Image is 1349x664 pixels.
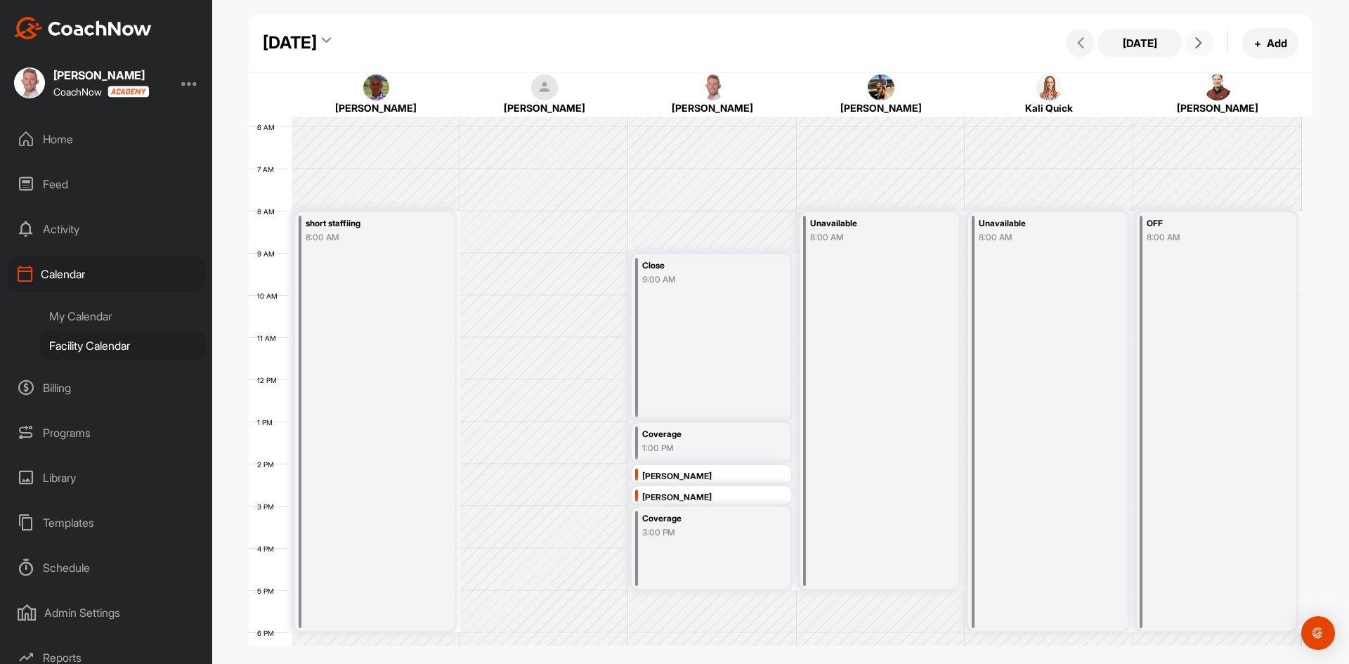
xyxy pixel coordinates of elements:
[39,331,206,360] div: Facility Calendar
[8,595,206,630] div: Admin Settings
[8,505,206,540] div: Templates
[8,167,206,202] div: Feed
[306,231,428,244] div: 8:00 AM
[8,256,206,292] div: Calendar
[249,292,292,300] div: 10 AM
[53,70,149,81] div: [PERSON_NAME]
[979,231,1101,244] div: 8:00 AM
[307,100,445,115] div: [PERSON_NAME]
[1242,28,1298,58] button: +Add
[8,415,206,450] div: Programs
[249,587,288,595] div: 5 PM
[306,216,428,232] div: short staffiing
[249,376,291,384] div: 12 PM
[644,100,782,115] div: [PERSON_NAME]
[531,74,558,101] img: square_default-ef6cabf814de5a2bf16c804365e32c732080f9872bdf737d349900a9daf73cf9.png
[363,74,390,101] img: square_995310b67c6d69ec776f0b559f876709.jpg
[107,86,149,98] img: CoachNow acadmey
[53,86,149,98] div: CoachNow
[249,418,287,427] div: 1 PM
[642,442,764,455] div: 1:00 PM
[642,511,764,527] div: Coverage
[249,123,289,131] div: 6 AM
[249,545,288,553] div: 4 PM
[1147,231,1269,244] div: 8:00 AM
[980,100,1119,115] div: Kali Quick
[8,460,206,495] div: Library
[642,258,764,274] div: Close
[1204,74,1231,101] img: square_0caa4cd83494f325f7d1a35bb6b8cfc9.jpg
[810,231,932,244] div: 8:00 AM
[642,273,764,286] div: 9:00 AM
[8,550,206,585] div: Schedule
[249,207,289,216] div: 8 AM
[8,370,206,405] div: Billing
[8,211,206,247] div: Activity
[14,17,152,39] img: CoachNow
[979,216,1101,232] div: Unavailable
[642,490,764,506] div: [PERSON_NAME]
[14,67,45,98] img: square_105326042753a73622d7c91f93191a46.jpg
[1301,616,1335,650] div: Open Intercom Messenger
[8,122,206,157] div: Home
[263,30,317,56] div: [DATE]
[249,165,288,174] div: 7 AM
[868,74,894,101] img: square_167a8190381aa8fe820305d4fb9b9232.jpg
[249,502,288,511] div: 3 PM
[249,334,290,342] div: 11 AM
[810,216,932,232] div: Unavailable
[700,74,726,101] img: square_105326042753a73622d7c91f93191a46.jpg
[1147,216,1269,232] div: OFF
[249,460,288,469] div: 2 PM
[249,249,289,258] div: 9 AM
[475,100,613,115] div: [PERSON_NAME]
[812,100,950,115] div: [PERSON_NAME]
[1254,36,1261,51] span: +
[1097,29,1182,57] button: [DATE]
[642,526,764,539] div: 3:00 PM
[642,427,764,443] div: Coverage
[249,629,288,637] div: 6 PM
[39,301,206,331] div: My Calendar
[1148,100,1286,115] div: [PERSON_NAME]
[1036,74,1063,101] img: square_f83323a0b94dc7e0854e7c3b53950f19.jpg
[642,469,764,485] div: [PERSON_NAME]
